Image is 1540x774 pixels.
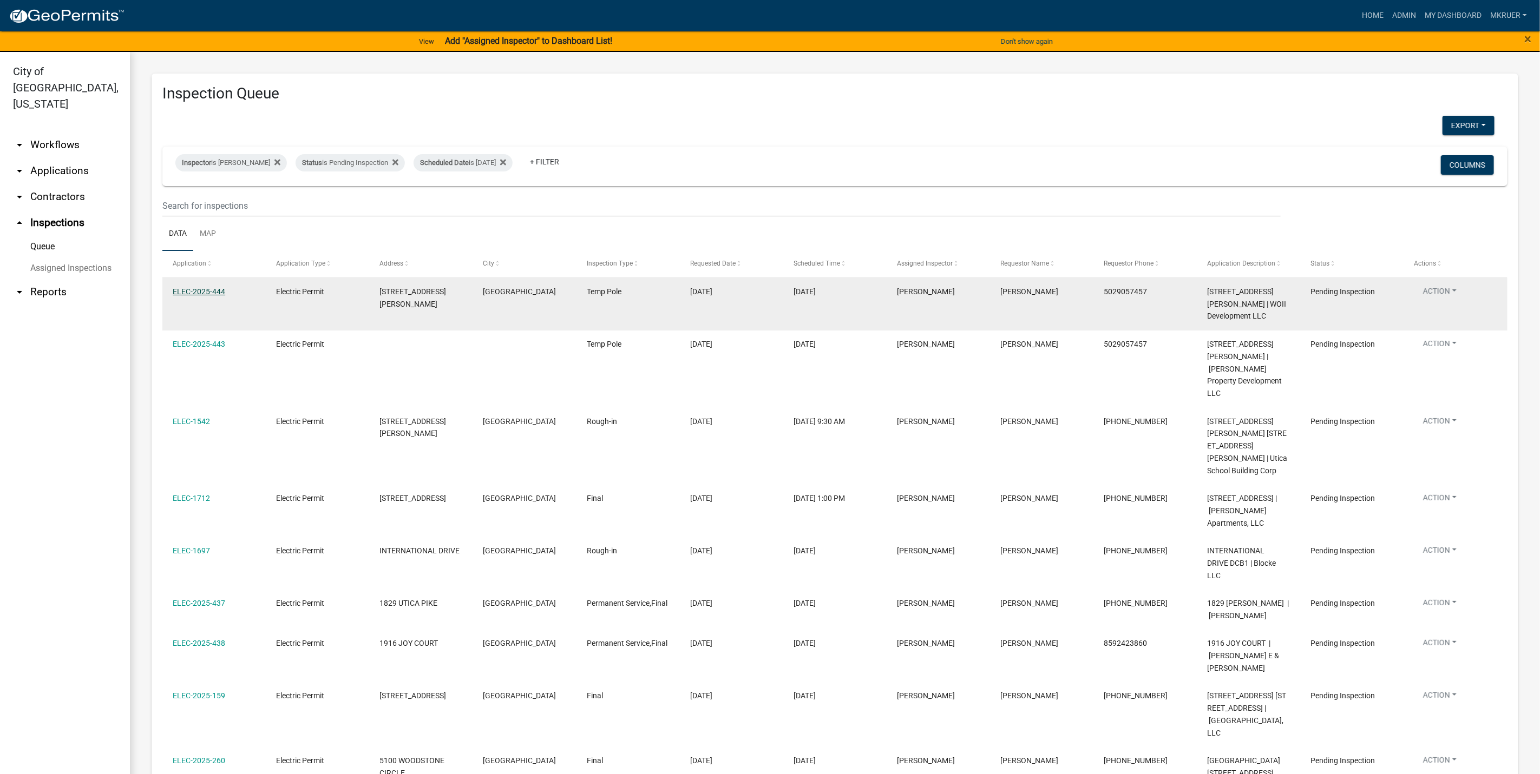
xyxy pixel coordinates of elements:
[587,340,621,348] span: Temp Pole
[276,691,324,700] span: Electric Permit
[1404,251,1508,277] datatable-header-cell: Actions
[162,217,193,252] a: Data
[1525,32,1532,45] button: Close
[379,599,437,607] span: 1829 UTICA PIKE
[1104,756,1168,765] span: 502-403-4429
[1208,599,1289,620] span: 1829 UTICA PIKE | Sanders, Clara J.
[690,287,712,296] span: 08/13/2025
[369,251,473,277] datatable-header-cell: Address
[1000,546,1058,555] span: RUBIN OWEN
[897,599,955,607] span: larry wallace
[1414,597,1465,613] button: Action
[276,599,324,607] span: Electric Permit
[690,494,712,502] span: 08/14/2025
[1311,599,1375,607] span: Pending Inspection
[1208,287,1287,321] span: 6318 JOHN WAYNE DRIVE 902 | WOII Development LLC
[13,164,26,177] i: arrow_drop_down
[587,260,633,267] span: Inspection Type
[1000,599,1058,607] span: Shane Barnes
[483,639,556,647] span: JEFFERSONVILLE
[794,597,876,610] div: [DATE]
[1311,260,1330,267] span: Status
[897,417,955,426] span: larry wallace
[1311,287,1375,296] span: Pending Inspection
[690,260,736,267] span: Requested Date
[276,340,324,348] span: Electric Permit
[483,260,495,267] span: City
[483,494,556,502] span: JEFFERSONVILLE
[587,287,621,296] span: Temp Pole
[379,639,438,647] span: 1916 JOY COURT
[587,494,603,502] span: Final
[587,639,667,647] span: Permanent Service,Final
[193,217,222,252] a: Map
[1420,5,1486,26] a: My Dashboard
[182,158,211,167] span: Inspector
[897,546,955,555] span: larry wallace
[379,546,460,555] span: INTERNATIONAL DRIVE
[483,691,556,700] span: JEFFERSONVILLE
[1208,494,1277,527] span: 4501 TOWN CENTER BOULEVARD building # 9 | Warren Apartments, LLC
[1104,599,1168,607] span: 859-242-3860
[897,756,955,765] span: larry wallace
[173,639,225,647] a: ELEC-2025-438
[1208,691,1287,737] span: 5119 WOODSTONE CIRCLE 5119 Woodstone Circle, Lot 118 | Woodstone Creek, LLC
[473,251,576,277] datatable-header-cell: City
[1104,639,1147,647] span: 8592423860
[173,546,210,555] a: ELEC-1697
[990,251,1093,277] datatable-header-cell: Requestor Name
[483,546,556,555] span: JEFFERSONVILLE
[690,546,712,555] span: 08/14/2025
[1000,756,1058,765] span: CHRIS
[1414,260,1437,267] span: Actions
[521,152,568,171] a: + Filter
[1104,417,1168,426] span: 502-553-1126
[414,154,513,171] div: is [DATE]
[794,755,876,767] div: [DATE]
[1301,251,1404,277] datatable-header-cell: Status
[587,599,667,607] span: Permanent Service,Final
[483,599,556,607] span: JEFFERSONVILLE
[1414,492,1465,508] button: Action
[276,756,324,765] span: Electric Permit
[1311,691,1375,700] span: Pending Inspection
[13,216,26,229] i: arrow_drop_up
[276,639,324,647] span: Electric Permit
[1093,251,1197,277] datatable-header-cell: Requestor Phone
[1414,545,1465,560] button: Action
[173,756,225,765] a: ELEC-2025-260
[1000,494,1058,502] span: CAMERON
[897,260,953,267] span: Assigned Inspector
[1311,639,1375,647] span: Pending Inspection
[587,417,617,426] span: Rough-in
[897,639,955,647] span: larry wallace
[794,286,876,298] div: [DATE]
[420,158,469,167] span: Scheduled Date
[794,260,840,267] span: Scheduled Time
[379,494,446,502] span: 4501 TOWN CENTER BOULEVARD
[1414,415,1465,431] button: Action
[445,36,612,46] strong: Add "Assigned Inspector" to Dashboard List!
[1000,287,1058,296] span: Cindy Hunton
[1104,546,1168,555] span: 502-750-7924
[162,251,266,277] datatable-header-cell: Application
[173,340,225,348] a: ELEC-2025-443
[1441,155,1494,175] button: Columns
[415,32,438,50] a: View
[175,154,287,171] div: is [PERSON_NAME]
[483,417,556,426] span: JEFFERSONVILLE
[173,260,206,267] span: Application
[483,756,556,765] span: JEFFERSONVILLE
[173,417,210,426] a: ELEC-1542
[13,286,26,299] i: arrow_drop_down
[1311,494,1375,502] span: Pending Inspection
[1104,287,1147,296] span: 5029057457
[1414,755,1465,770] button: Action
[162,84,1508,103] h3: Inspection Queue
[1197,251,1300,277] datatable-header-cell: Application Description
[690,599,712,607] span: 08/14/2025
[897,340,955,348] span: larry wallace
[1311,340,1375,348] span: Pending Inspection
[276,417,324,426] span: Electric Permit
[1443,116,1495,135] button: Export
